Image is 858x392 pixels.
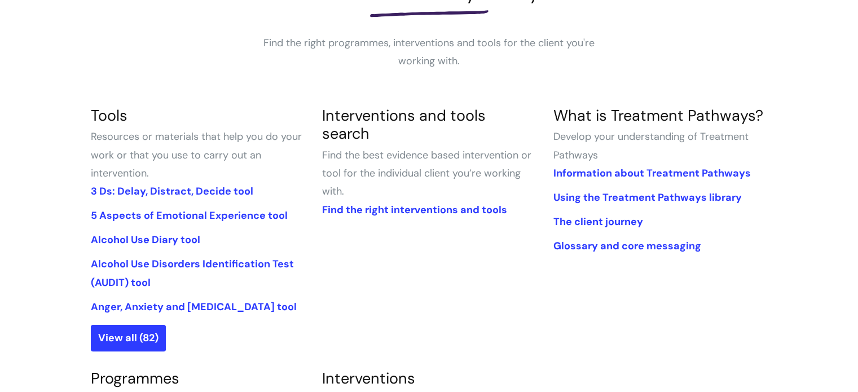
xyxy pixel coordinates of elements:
a: View all (82) [91,325,166,351]
a: Interventions [322,368,415,388]
a: 3 Ds: Delay, Distract, Decide tool [91,184,253,198]
span: Resources or materials that help you do your work or that you use to carry out an intervention. [91,130,302,180]
a: The client journey [553,215,643,228]
a: Anger, Anxiety and [MEDICAL_DATA] tool [91,300,297,314]
span: Develop your understanding of Treatment Pathways [553,130,748,161]
p: Find the right programmes, interventions and tools for the client you're working with. [260,34,599,71]
a: Alcohol Use Disorders Identification Test (AUDIT) tool [91,257,294,289]
a: 5 Aspects of Emotional Experience tool [91,209,288,222]
a: Using the Treatment Pathways library [553,191,741,204]
a: Interventions and tools search [322,105,485,143]
a: Information about Treatment Pathways [553,166,750,180]
span: Find the best evidence based intervention or tool for the individual client you’re working with. [322,148,531,199]
a: Tools [91,105,127,125]
a: Alcohol Use Diary tool [91,233,200,246]
a: Find the right interventions and tools [322,203,507,217]
a: What is Treatment Pathways? [553,105,763,125]
a: Glossary and core messaging [553,239,701,253]
a: Programmes [91,368,179,388]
